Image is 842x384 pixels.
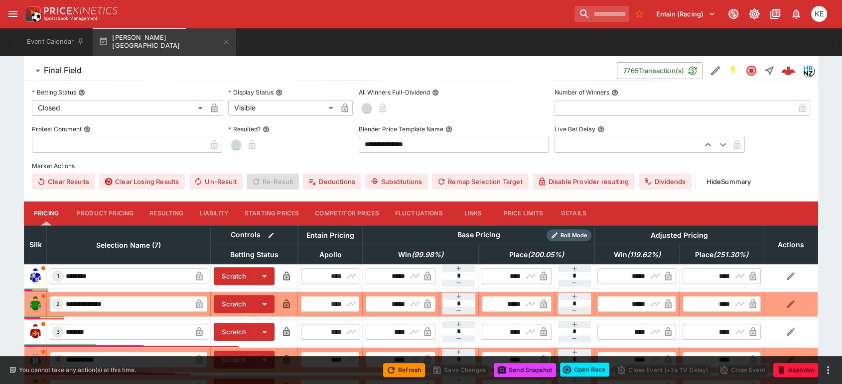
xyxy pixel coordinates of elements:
[22,4,42,24] img: PriceKinetics Logo
[214,267,255,285] button: Scratch
[803,65,814,76] img: hrnz
[189,174,242,190] button: Un-Result
[54,328,62,335] span: 3
[781,64,795,78] div: 6043459f-0f2a-4cb6-a31b-ebd6131e3693
[27,324,43,340] img: runner 3
[700,174,757,190] button: HideSummary
[211,225,298,245] th: Controls
[359,125,443,133] p: Blender Price Template Name
[27,268,43,284] img: runner 1
[21,28,91,56] button: Event Calendar
[787,5,805,23] button: Notifications
[32,174,95,190] button: Clear Results
[650,6,721,22] button: Select Tenant
[597,126,604,133] button: Live Bet Delay
[555,125,595,133] p: Live Bet Delay
[27,352,43,368] img: runner 4
[451,201,496,225] button: Links
[365,174,428,190] button: Substitutions
[742,62,760,80] button: Closed
[412,249,443,261] em: ( 99.98 %)
[387,249,454,261] span: Win(99.98%)
[766,5,784,23] button: Documentation
[802,65,814,77] div: hrnz
[617,62,702,79] button: 7765Transaction(s)
[32,100,206,116] div: Closed
[594,225,764,245] th: Adjusted Pricing
[99,174,185,190] button: Clear Losing Results
[631,6,647,22] button: No Bookmarks
[498,249,575,261] span: Place(200.05%)
[808,3,830,25] button: Kelvin Entwisle
[93,28,236,56] button: [PERSON_NAME][GEOGRAPHIC_DATA]
[85,239,172,251] span: Selection Name (7)
[778,61,798,81] a: 6043459f-0f2a-4cb6-a31b-ebd6131e3693
[4,5,22,23] button: open drawer
[547,229,591,241] div: Show/hide Price Roll mode configuration.
[611,89,618,96] button: Number of Winners
[811,6,827,22] div: Kelvin Entwisle
[44,65,82,76] h6: Final Field
[298,245,363,264] th: Apollo
[706,62,724,80] button: Edit Detail
[387,201,451,225] button: Fluctuations
[551,201,596,225] button: Details
[55,273,61,280] span: 1
[32,159,810,174] label: Market Actions
[822,364,834,376] button: more
[307,201,387,225] button: Competitor Prices
[303,174,361,190] button: Deductions
[560,363,609,377] button: Open Race
[724,62,742,80] button: SGM Enabled
[219,249,289,261] span: Betting Status
[247,174,299,190] span: Re-Result
[639,174,692,190] button: Dividends
[263,126,270,133] button: Resulted?
[533,174,635,190] button: Disable Provider resulting
[684,249,759,261] span: Place(251.30%)
[228,125,261,133] p: Resulted?
[32,88,76,96] p: Betting Status
[528,249,564,261] em: ( 200.05 %)
[557,231,591,240] span: Roll Mode
[141,201,191,225] button: Resulting
[214,295,255,313] button: Scratch
[773,363,818,377] button: Abandon
[453,229,504,241] div: Base Pricing
[84,126,91,133] button: Protest Comment
[555,88,609,96] p: Number of Winners
[781,64,795,78] img: logo-cerberus--red.svg
[27,296,43,312] img: runner 2
[745,65,757,77] svg: Closed
[237,201,307,225] button: Starting Prices
[276,89,282,96] button: Display Status
[560,363,609,377] div: split button
[192,201,237,225] button: Liability
[228,88,274,96] p: Display Status
[724,5,742,23] button: Connected to PK
[432,174,529,190] button: Remap Selection Target
[44,16,98,21] img: Sportsbook Management
[713,249,748,261] em: ( 251.30 %)
[78,89,85,96] button: Betting Status
[24,61,617,81] button: Final Field
[214,351,255,369] button: Scratch
[496,201,552,225] button: Price Limits
[494,363,556,377] button: Send Snapshot
[383,363,425,377] button: Refresh
[24,225,47,264] th: Silk
[764,225,818,264] th: Actions
[574,6,629,22] input: search
[44,7,118,14] img: PriceKinetics
[214,323,255,341] button: Scratch
[359,88,430,96] p: All Winners Full-Dividend
[265,229,278,242] button: Bulk edit
[760,62,778,80] button: Straight
[432,89,439,96] button: All Winners Full-Dividend
[32,125,82,133] p: Protest Comment
[228,100,337,116] div: Visible
[745,5,763,23] button: Toggle light/dark mode
[69,201,141,225] button: Product Pricing
[54,300,62,307] span: 2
